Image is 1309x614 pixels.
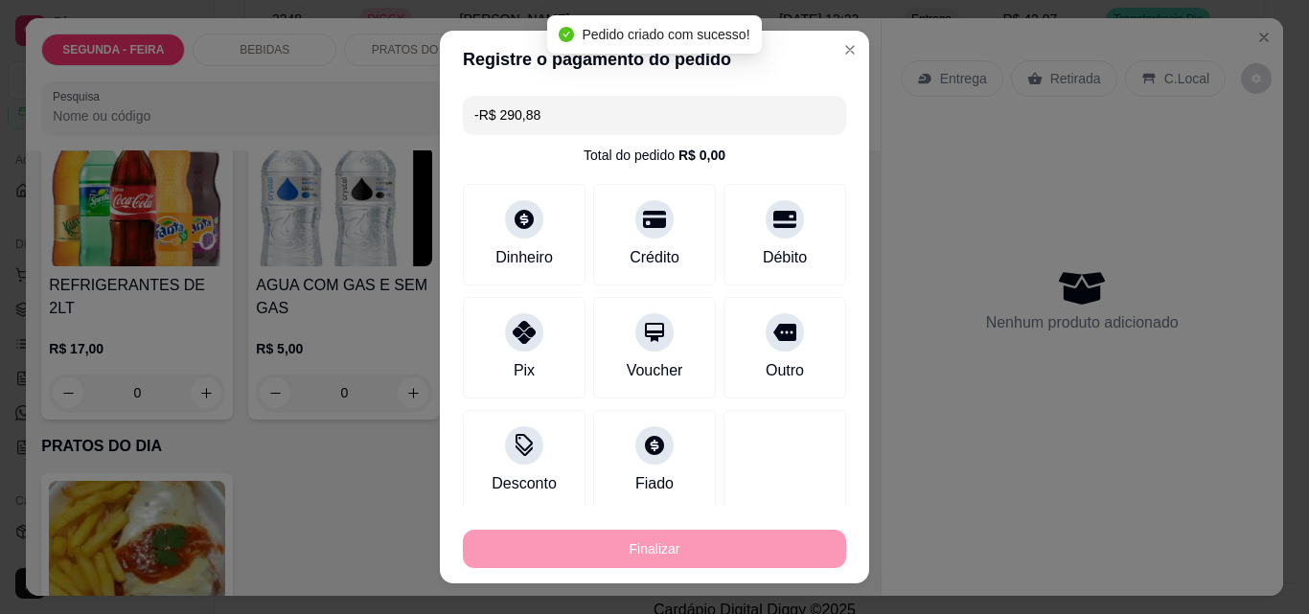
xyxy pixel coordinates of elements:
div: Voucher [627,359,683,382]
div: Fiado [635,472,674,495]
input: Ex.: hambúrguer de cordeiro [474,96,835,134]
div: Crédito [630,246,679,269]
div: Total do pedido [584,146,725,165]
header: Registre o pagamento do pedido [440,31,869,88]
span: check-circle [559,27,574,42]
div: Outro [766,359,804,382]
div: Desconto [492,472,557,495]
div: Pix [514,359,535,382]
div: Dinheiro [495,246,553,269]
div: R$ 0,00 [678,146,725,165]
button: Close [835,34,865,65]
div: Débito [763,246,807,269]
span: Pedido criado com sucesso! [582,27,749,42]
